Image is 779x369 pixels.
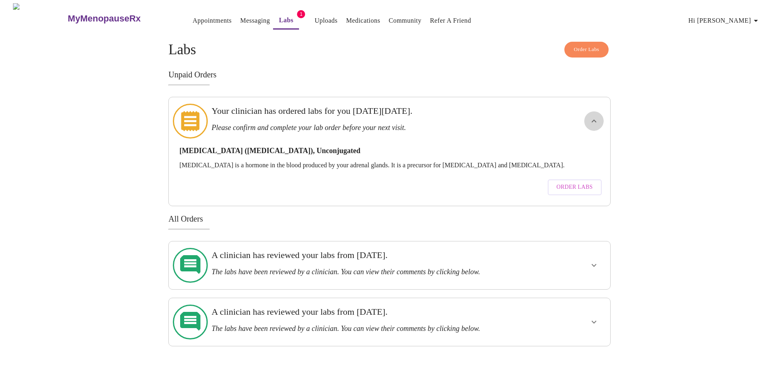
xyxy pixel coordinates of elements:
button: Medications [343,13,383,29]
a: Labs [279,15,294,26]
h3: The labs have been reviewed by a clinician. You can view their comments by clicking below. [211,324,525,333]
button: show more [584,312,604,332]
h3: Unpaid Orders [168,70,611,79]
h3: Your clinician has ordered labs for you [DATE][DATE]. [211,106,525,116]
a: MyMenopauseRx [67,4,173,33]
a: Order Labs [546,175,604,199]
a: Community [389,15,422,26]
img: MyMenopauseRx Logo [13,3,67,34]
button: Uploads [311,13,341,29]
button: Labs [273,12,299,30]
h3: A clinician has reviewed your labs from [DATE]. [211,250,525,260]
h3: Please confirm and complete your lab order before your next visit. [211,124,525,132]
button: show more [584,111,604,131]
button: Community [385,13,425,29]
a: Refer a Friend [430,15,471,26]
a: Medications [346,15,380,26]
button: Appointments [189,13,235,29]
a: Appointments [193,15,232,26]
span: Order Labs [557,182,593,192]
h4: Labs [168,42,611,58]
span: 1 [297,10,305,18]
button: Messaging [237,13,273,29]
button: Order Labs [564,42,609,58]
h3: A clinician has reviewed your labs from [DATE]. [211,307,525,317]
span: Hi [PERSON_NAME] [689,15,761,26]
button: show more [584,256,604,275]
button: Hi [PERSON_NAME] [685,13,764,29]
h3: The labs have been reviewed by a clinician. You can view their comments by clicking below. [211,268,525,276]
span: Order Labs [574,45,599,54]
h3: MyMenopauseRx [68,13,141,24]
button: Order Labs [548,179,602,195]
button: Refer a Friend [427,13,475,29]
h3: [MEDICAL_DATA] ([MEDICAL_DATA]), Unconjugated [179,147,600,155]
h3: All Orders [168,214,611,224]
p: [MEDICAL_DATA] is a hormone in the blood produced by your adrenal glands. It is a precursor for [... [179,162,600,169]
a: Uploads [314,15,338,26]
a: Messaging [240,15,270,26]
